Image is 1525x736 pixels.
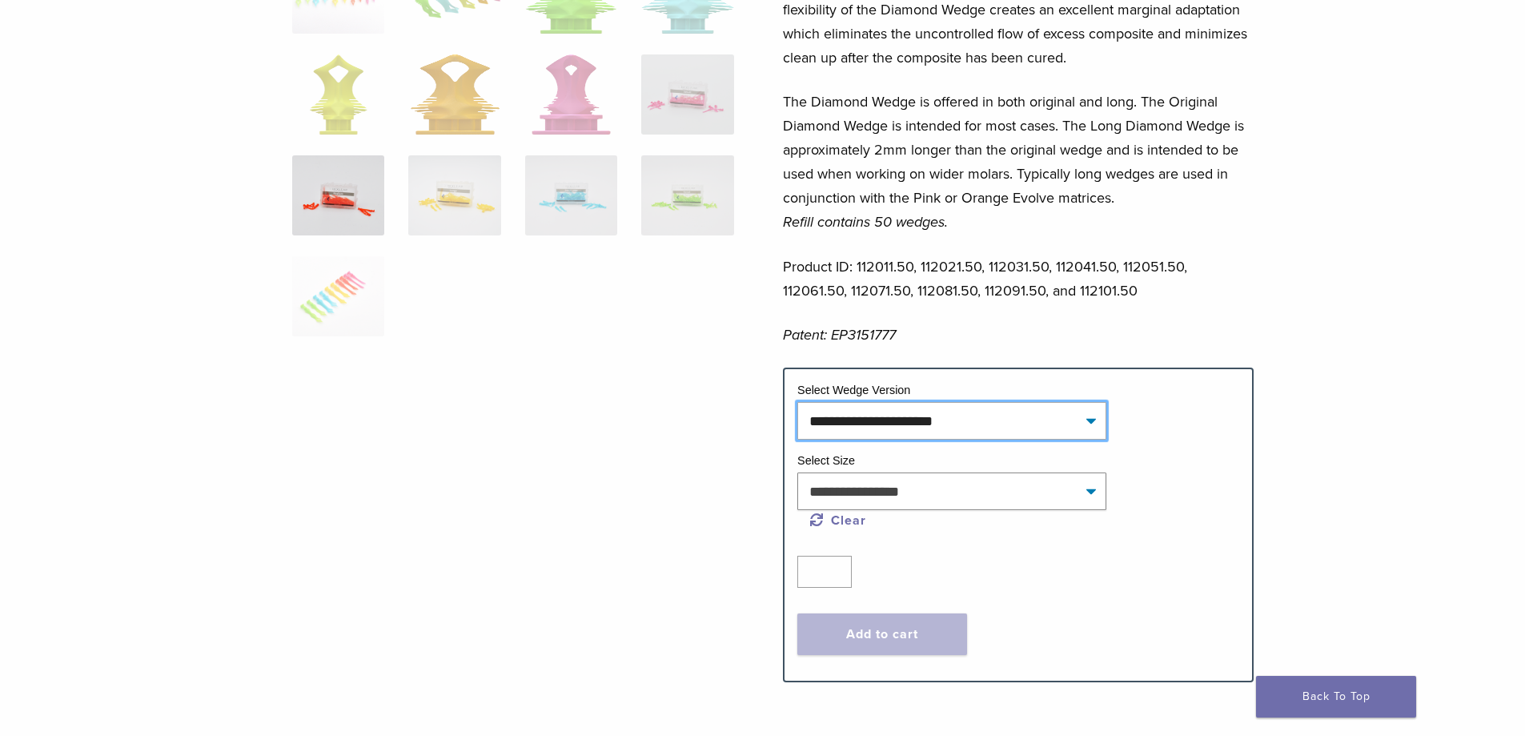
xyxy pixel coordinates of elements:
a: Back To Top [1256,676,1416,718]
img: Diamond Wedge and Long Diamond Wedge - Image 10 [408,155,500,235]
img: Diamond Wedge and Long Diamond Wedge - Image 6 [411,54,500,135]
img: Diamond Wedge and Long Diamond Wedge - Image 11 [525,155,617,235]
img: Diamond Wedge and Long Diamond Wedge - Image 13 [292,256,384,336]
em: Refill contains 50 wedges. [783,213,948,231]
label: Select Wedge Version [797,384,910,396]
label: Select Size [797,454,855,467]
img: Diamond Wedge and Long Diamond Wedge - Image 5 [310,54,367,135]
p: Product ID: 112011.50, 112021.50, 112031.50, 112041.50, 112051.50, 112061.50, 112071.50, 112081.5... [783,255,1254,303]
p: The Diamond Wedge is offered in both original and long. The Original Diamond Wedge is intended fo... [783,90,1254,234]
a: Clear [810,513,866,529]
button: Add to cart [797,613,967,655]
img: Diamond Wedge and Long Diamond Wedge - Image 12 [641,155,733,235]
img: Diamond Wedge and Long Diamond Wedge - Image 7 [532,54,611,135]
img: Diamond Wedge and Long Diamond Wedge - Image 9 [292,155,384,235]
em: Patent: EP3151777 [783,326,896,344]
img: Diamond Wedge and Long Diamond Wedge - Image 8 [641,54,733,135]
